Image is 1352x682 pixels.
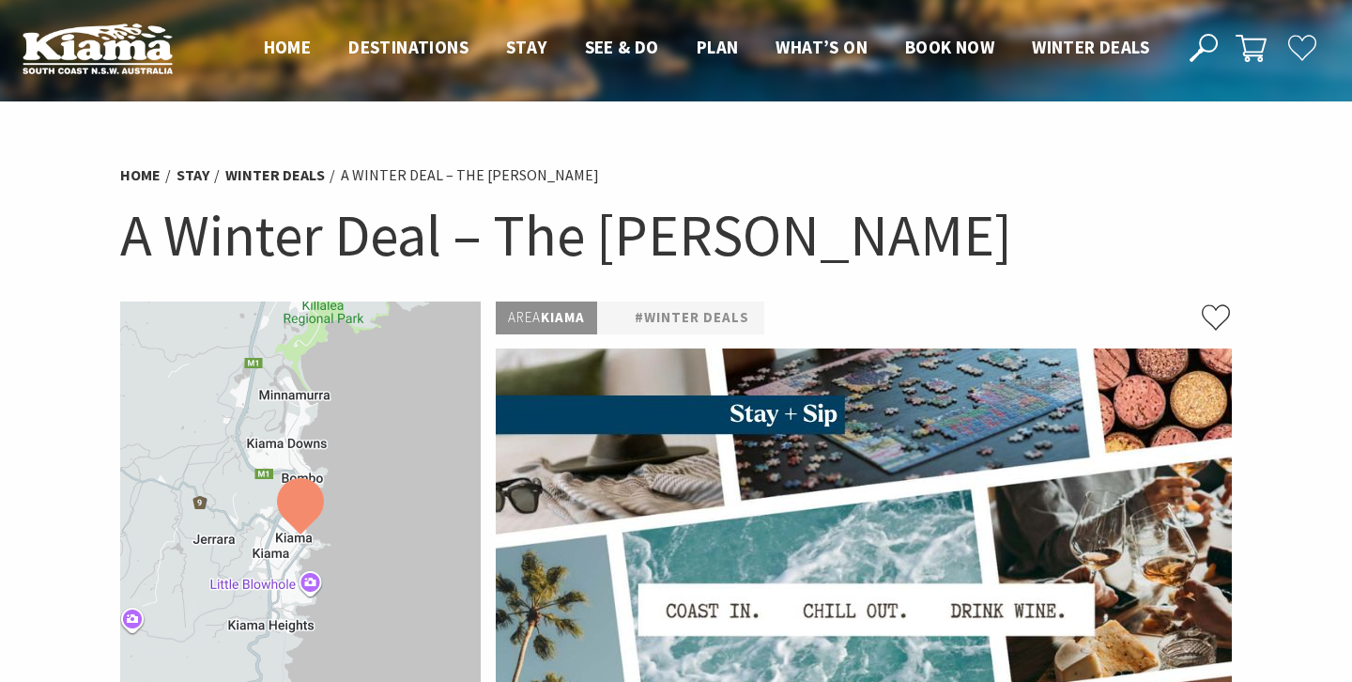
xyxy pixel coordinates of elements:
a: Home [120,165,161,185]
span: Home [264,36,312,58]
a: Winter Deals [225,165,325,185]
span: Area [508,308,541,326]
span: Plan [697,36,739,58]
span: Destinations [348,36,469,58]
a: Stay [177,165,209,185]
li: A Winter Deal – The [PERSON_NAME] [341,163,599,188]
span: Winter Deals [1032,36,1149,58]
span: Book now [905,36,994,58]
h1: A Winter Deal – The [PERSON_NAME] [120,197,1232,273]
p: Kiama [496,302,597,334]
span: What’s On [776,36,868,58]
nav: Main Menu [245,33,1168,64]
span: Stay [506,36,547,58]
span: See & Do [585,36,659,58]
img: Kiama Logo [23,23,173,74]
a: #Winter Deals [635,306,749,330]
